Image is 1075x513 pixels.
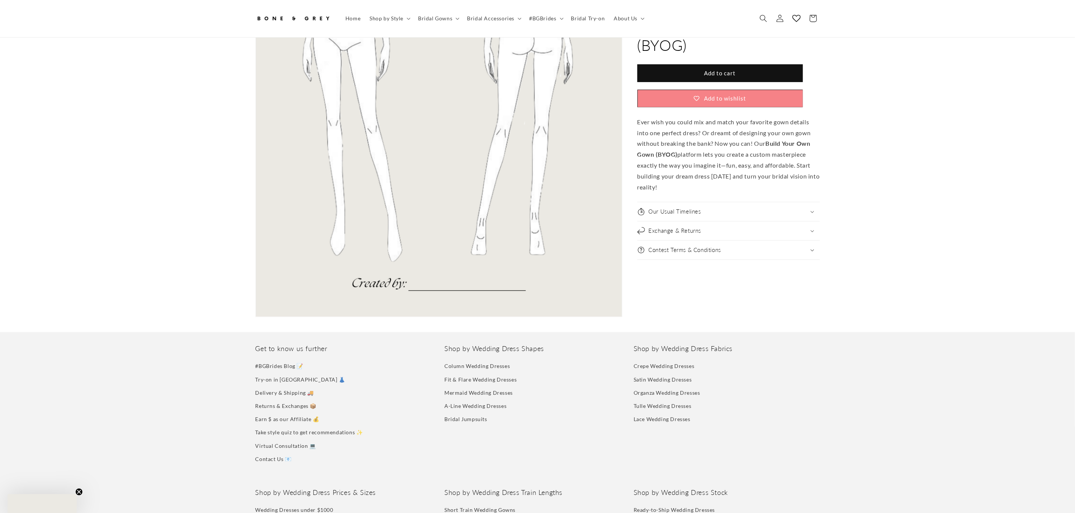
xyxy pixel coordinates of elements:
[567,11,610,26] a: Bridal Try-on
[255,361,304,373] a: #BGBrides Blog 📝
[369,15,403,22] span: Shop by Style
[255,373,345,386] a: Try-on in [GEOGRAPHIC_DATA] 👗
[637,241,820,260] summary: Contest Terms & Conditions
[529,15,556,22] span: #BGBrides
[252,8,333,30] a: Bone and Grey Bridal
[634,373,692,386] a: Satin Wedding Dresses
[649,227,701,235] h2: Exchange & Returns
[444,386,513,399] a: Mermaid Wedding Dresses
[255,426,363,439] a: Take style quiz to get recommendations ✨
[525,11,566,26] summary: #BGBrides
[637,203,820,221] summary: Our Usual Timelines
[414,11,462,26] summary: Bridal Gowns
[75,488,83,496] button: Close teaser
[634,344,820,353] h2: Shop by Wedding Dress Fabrics
[444,488,631,497] h2: Shop by Wedding Dress Train Lengths
[255,439,316,452] a: Virtual Consultation 💻
[755,11,772,27] summary: Search
[255,452,292,466] a: Contact Us 📧
[8,494,77,513] div: Close teaser
[444,399,506,412] a: A-Line Wedding Dresses
[634,361,695,373] a: Crepe Wedding Dresses
[444,344,631,353] h2: Shop by Wedding Dress Shapes
[634,488,820,497] h2: Shop by Wedding Dress Stock
[462,11,525,26] summary: Bridal Accessories
[634,412,690,426] a: Lace Wedding Dresses
[255,412,319,426] a: Earn $ as our Affiliate 💰
[341,11,365,26] a: Home
[634,386,700,399] a: Organza Wedding Dresses
[649,247,721,254] h2: Contest Terms & Conditions
[444,412,487,426] a: Bridal Jumpsuits
[418,15,452,22] span: Bridal Gowns
[255,11,331,27] img: Bone and Grey Bridal
[255,488,442,497] h2: Shop by Wedding Dress Prices & Sizes
[444,361,510,373] a: Column Wedding Dresses
[365,11,414,26] summary: Shop by Style
[637,117,820,193] p: Ever wish you could mix and match your favorite gown details into one perfect dress? Or dreamt of...
[444,373,517,386] a: Fit & Flare Wedding Dresses
[609,11,648,26] summary: About Us
[649,208,701,216] h2: Our Usual Timelines
[637,64,803,82] button: Add to cart
[255,344,442,353] h2: Get to know us further
[467,15,514,22] span: Bridal Accessories
[255,386,314,399] a: Delivery & Shipping 🚚
[345,15,360,22] span: Home
[571,15,605,22] span: Bridal Try-on
[637,222,820,241] summary: Exchange & Returns
[255,399,317,412] a: Returns & Exchanges 📦
[637,90,803,107] button: Add to wishlist
[614,15,637,22] span: About Us
[634,399,692,412] a: Tulle Wedding Dresses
